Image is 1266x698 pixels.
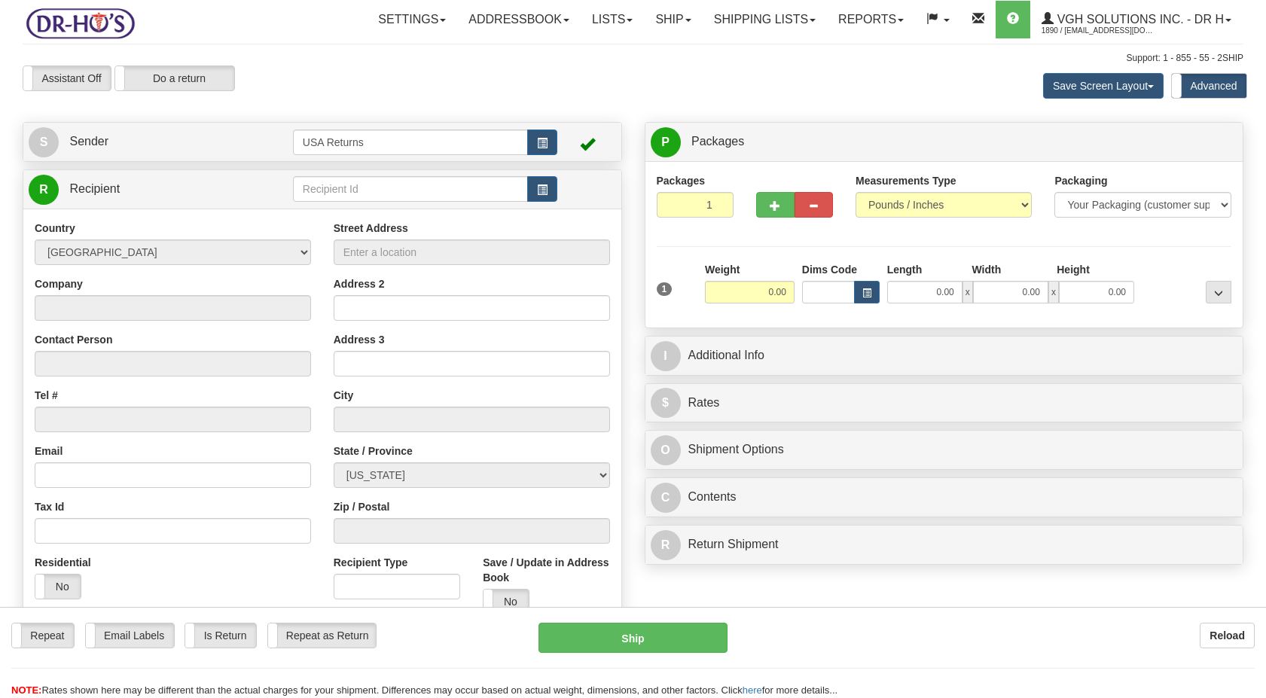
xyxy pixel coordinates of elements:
[651,434,1238,465] a: OShipment Options
[293,176,528,202] input: Recipient Id
[856,173,956,188] label: Measurements Type
[35,555,91,570] label: Residential
[29,126,293,157] a: S Sender
[334,276,385,291] label: Address 2
[35,276,83,291] label: Company
[334,555,408,570] label: Recipient Type
[1043,73,1164,99] button: Save Screen Layout
[651,529,1238,560] a: RReturn Shipment
[651,530,681,560] span: R
[29,127,59,157] span: S
[35,221,75,236] label: Country
[651,388,1238,419] a: $Rates
[538,623,727,653] button: Ship
[23,4,138,42] img: logo1890.jpg
[29,174,264,205] a: R Recipient
[334,332,385,347] label: Address 3
[1030,1,1243,38] a: VGH Solutions Inc. - Dr H 1890 / [EMAIL_ADDRESS][DOMAIN_NAME]
[367,1,457,38] a: Settings
[1210,629,1245,642] b: Reload
[334,239,610,265] input: Enter a location
[484,590,529,614] label: No
[802,262,857,277] label: Dims Code
[972,262,1001,277] label: Width
[483,555,609,585] label: Save / Update in Address Book
[651,388,681,418] span: $
[35,332,112,347] label: Contact Person
[651,482,1238,513] a: CContents
[86,623,174,648] label: Email Labels
[35,499,64,514] label: Tax Id
[887,262,923,277] label: Length
[29,175,59,205] span: R
[691,135,744,148] span: Packages
[651,435,681,465] span: O
[1042,23,1155,38] span: 1890 / [EMAIL_ADDRESS][DOMAIN_NAME]
[35,443,63,459] label: Email
[1057,262,1090,277] label: Height
[35,388,58,403] label: Tel #
[1054,13,1224,26] span: VGH Solutions Inc. - Dr H
[651,483,681,513] span: C
[581,1,644,38] a: Lists
[457,1,581,38] a: Addressbook
[743,684,762,696] a: here
[23,52,1243,65] div: Support: 1 - 855 - 55 - 2SHIP
[657,282,673,296] span: 1
[1054,173,1107,188] label: Packaging
[115,66,234,90] label: Do a return
[35,575,81,599] label: No
[705,262,740,277] label: Weight
[657,173,706,188] label: Packages
[293,130,528,155] input: Sender Id
[1048,281,1059,303] span: x
[651,341,681,371] span: I
[12,623,74,648] label: Repeat
[11,684,41,696] span: NOTE:
[703,1,827,38] a: Shipping lists
[644,1,702,38] a: Ship
[651,340,1238,371] a: IAdditional Info
[1200,623,1255,648] button: Reload
[185,623,255,648] label: Is Return
[962,281,973,303] span: x
[827,1,915,38] a: Reports
[651,127,681,157] span: P
[23,66,111,90] label: Assistant Off
[69,135,108,148] span: Sender
[69,182,120,195] span: Recipient
[334,443,413,459] label: State / Province
[1206,281,1231,303] div: ...
[1172,74,1246,98] label: Advanced
[268,623,376,648] label: Repeat as Return
[334,221,408,236] label: Street Address
[651,126,1238,157] a: P Packages
[334,388,353,403] label: City
[334,499,390,514] label: Zip / Postal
